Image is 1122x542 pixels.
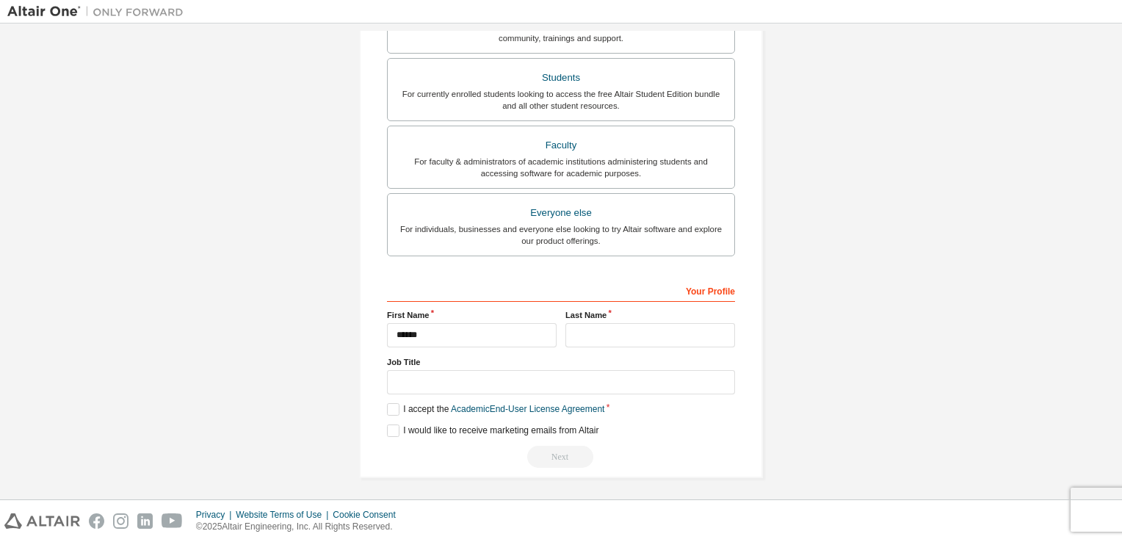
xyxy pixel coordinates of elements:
a: Academic End-User License Agreement [451,404,604,414]
img: facebook.svg [89,513,104,529]
img: youtube.svg [162,513,183,529]
label: I would like to receive marketing emails from Altair [387,424,598,437]
div: Students [397,68,725,88]
img: altair_logo.svg [4,513,80,529]
div: For existing customers looking to access software downloads, HPC resources, community, trainings ... [397,21,725,44]
label: First Name [387,309,557,321]
img: instagram.svg [113,513,129,529]
label: Last Name [565,309,735,321]
div: For faculty & administrators of academic institutions administering students and accessing softwa... [397,156,725,179]
div: Your Profile [387,278,735,302]
div: Privacy [196,509,236,521]
div: For individuals, businesses and everyone else looking to try Altair software and explore our prod... [397,223,725,247]
div: Faculty [397,135,725,156]
label: I accept the [387,403,604,416]
div: Read and acccept EULA to continue [387,446,735,468]
div: Everyone else [397,203,725,223]
img: linkedin.svg [137,513,153,529]
img: Altair One [7,4,191,19]
label: Job Title [387,356,735,368]
div: Cookie Consent [333,509,404,521]
div: For currently enrolled students looking to access the free Altair Student Edition bundle and all ... [397,88,725,112]
div: Website Terms of Use [236,509,333,521]
p: © 2025 Altair Engineering, Inc. All Rights Reserved. [196,521,405,533]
